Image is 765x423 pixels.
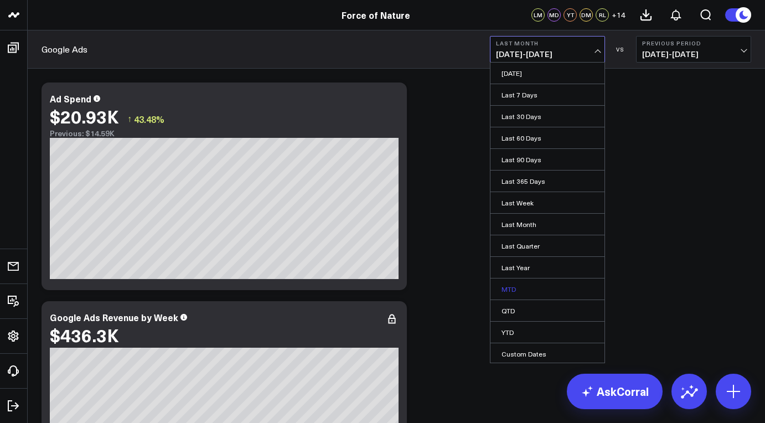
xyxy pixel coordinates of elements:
button: Last Month[DATE]-[DATE] [490,36,605,63]
span: [DATE] - [DATE] [496,50,599,59]
div: YT [564,8,577,22]
a: Last Week [490,192,604,213]
span: ↑ [127,112,132,126]
span: [DATE] - [DATE] [642,50,745,59]
a: Custom Dates [490,343,604,364]
div: VS [611,46,630,53]
a: QTD [490,300,604,321]
div: Previous: $14.59K [50,129,399,138]
a: Last 365 Days [490,171,604,192]
a: Last 30 Days [490,106,604,127]
a: MTD [490,278,604,300]
a: YTD [490,322,604,343]
b: Previous Period [642,40,745,47]
button: Previous Period[DATE]-[DATE] [636,36,751,63]
div: $436.3K [50,325,119,345]
div: LM [531,8,545,22]
b: Last Month [496,40,599,47]
a: Last Month [490,214,604,235]
a: AskCorral [567,374,663,409]
span: + 14 [612,11,626,19]
div: Ad Spend [50,92,91,105]
a: Google Ads [42,43,87,55]
a: Last Quarter [490,235,604,256]
div: RL [596,8,609,22]
a: Last 60 Days [490,127,604,148]
a: Last 7 Days [490,84,604,105]
span: 43.48% [134,113,164,125]
div: MD [547,8,561,22]
a: [DATE] [490,63,604,84]
button: +14 [612,8,626,22]
a: Last 90 Days [490,149,604,170]
a: Force of Nature [342,9,410,21]
a: Last Year [490,257,604,278]
div: DM [580,8,593,22]
div: Google Ads Revenue by Week [50,311,178,323]
div: $20.93K [50,106,119,126]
